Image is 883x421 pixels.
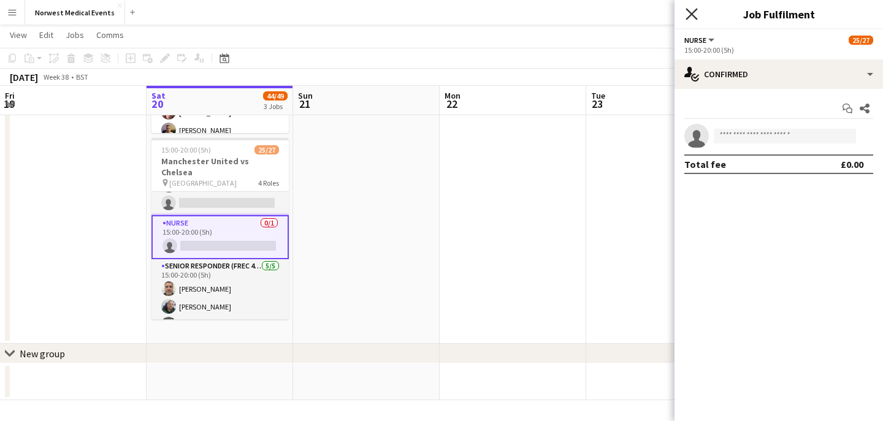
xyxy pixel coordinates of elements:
[258,178,279,188] span: 4 Roles
[5,90,15,101] span: Fri
[684,36,716,45] button: Nurse
[675,59,883,89] div: Confirmed
[445,90,461,101] span: Mon
[150,97,166,111] span: 20
[589,97,605,111] span: 23
[841,158,863,170] div: £0.00
[264,102,287,111] div: 3 Jobs
[61,27,89,43] a: Jobs
[684,36,706,45] span: Nurse
[161,145,211,154] span: 15:00-20:00 (5h)
[684,158,726,170] div: Total fee
[10,29,27,40] span: View
[39,29,53,40] span: Edit
[10,71,38,83] div: [DATE]
[169,178,237,188] span: [GEOGRAPHIC_DATA]
[151,90,166,101] span: Sat
[591,90,605,101] span: Tue
[76,72,88,82] div: BST
[96,29,124,40] span: Comms
[34,27,58,43] a: Edit
[91,27,129,43] a: Comms
[675,6,883,22] h3: Job Fulfilment
[20,347,65,360] div: New group
[3,97,15,111] span: 19
[254,145,279,154] span: 25/27
[5,27,32,43] a: View
[151,156,289,178] h3: Manchester United vs Chelsea
[151,259,289,372] app-card-role: Senior Responder (FREC 4 or Above)5/515:00-20:00 (5h)[PERSON_NAME][PERSON_NAME]
[66,29,84,40] span: Jobs
[298,90,313,101] span: Sun
[684,45,873,55] div: 15:00-20:00 (5h)
[296,97,313,111] span: 21
[151,215,289,259] app-card-role: Nurse0/115:00-20:00 (5h)
[443,97,461,111] span: 22
[263,91,288,101] span: 44/49
[849,36,873,45] span: 25/27
[25,1,125,25] button: Norwest Medical Events
[40,72,71,82] span: Week 38
[151,138,289,319] app-job-card: 15:00-20:00 (5h)25/27Manchester United vs Chelsea [GEOGRAPHIC_DATA]4 Roles[PERSON_NAME][PERSON_NA...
